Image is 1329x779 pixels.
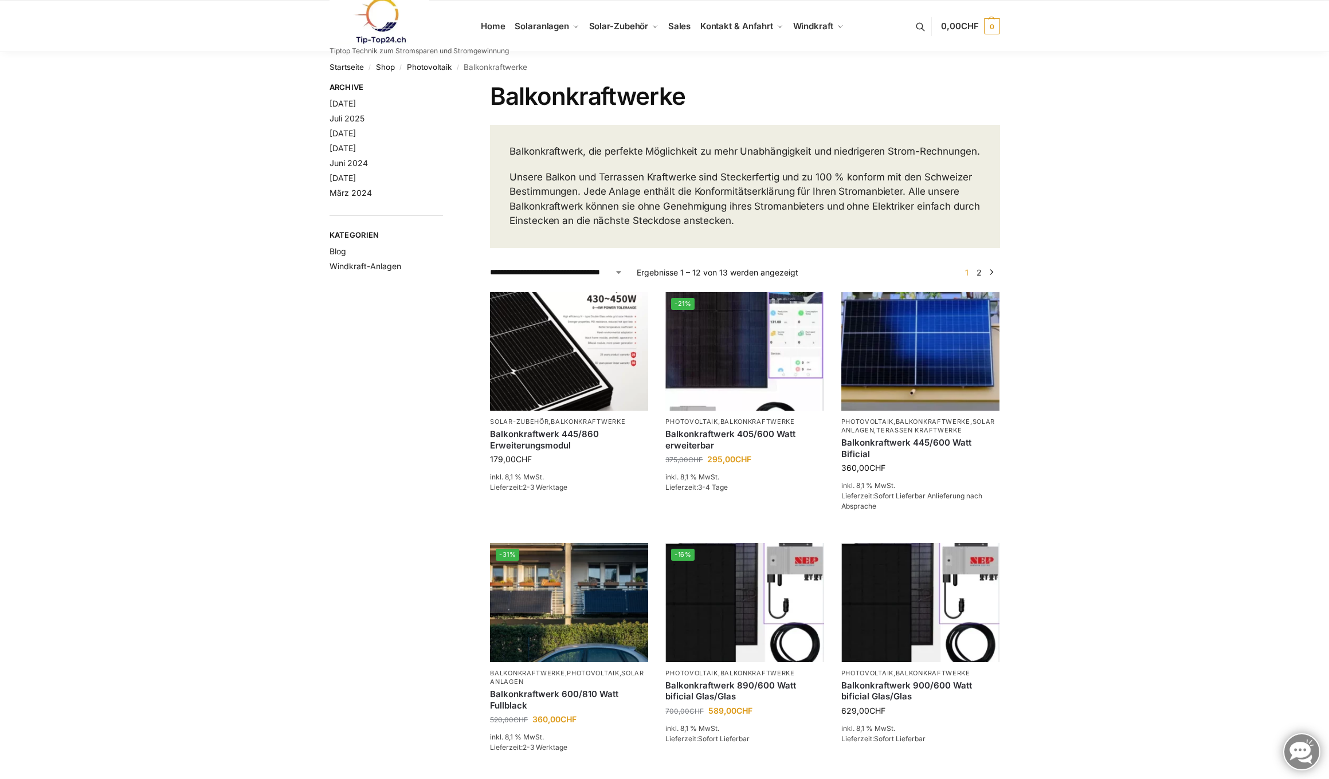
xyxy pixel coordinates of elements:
[509,170,980,229] p: Unsere Balkon und Terrassen Kraftwerke sind Steckerfertig und zu 100 % konform mit den Schweizer ...
[841,418,995,434] a: Solaranlagen
[665,418,824,426] p: ,
[532,714,577,724] bdi: 360,00
[869,706,885,715] span: CHF
[490,292,648,411] a: Balkonkraftwerk 445/860 Erweiterungsmodul
[330,99,356,108] a: [DATE]
[665,455,703,464] bdi: 375,00
[987,266,995,278] a: →
[330,82,444,93] span: Archive
[589,21,649,32] span: Solar-Zubehör
[698,483,728,491] span: 3-4 Tage
[665,543,824,662] img: Bificiales Hochleistungsmodul
[330,62,364,72] a: Startseite
[665,292,824,411] img: Steckerfertig Plug & Play mit 410 Watt
[490,669,644,686] a: Solaranlagen
[841,491,982,510] span: Lieferzeit:
[665,428,824,451] a: Balkonkraftwerk 405/600 Watt erweiterbar
[841,481,999,491] p: inkl. 8,1 % MwSt.
[490,543,648,662] img: 2 Balkonkraftwerke
[490,418,548,426] a: Solar-Zubehör
[567,669,619,677] a: Photovoltaik
[330,261,401,271] a: Windkraft-Anlagen
[490,418,648,426] p: ,
[974,267,985,277] a: Seite 2
[896,669,970,677] a: Balkonkraftwerke
[330,143,356,153] a: [DATE]
[876,426,962,434] a: Terassen Kraftwerke
[330,128,356,138] a: [DATE]
[509,144,980,159] p: Balkonkraftwerk, die perfekte Möglichkeit zu mehr Unabhängigkeit und niedrigeren Strom-Rechnungen.
[665,543,824,662] a: -16%Bificiales Hochleistungsmodul
[515,21,569,32] span: Solaranlagen
[490,483,567,491] span: Lieferzeit:
[841,418,893,426] a: Photovoltaik
[665,483,728,491] span: Lieferzeit:
[330,48,509,54] p: Tiptop Technik zum Stromsparen und Stromgewinnung
[874,734,926,743] span: Sofort Lieferbar
[788,1,848,52] a: Windkraft
[665,292,824,411] a: -21%Steckerfertig Plug & Play mit 410 Watt
[962,267,971,277] span: Seite 1
[551,418,625,426] a: Balkonkraftwerke
[490,82,999,111] h1: Balkonkraftwerke
[958,266,999,278] nav: Produkt-Seitennummerierung
[841,669,999,678] p: ,
[689,707,704,715] span: CHF
[523,743,567,752] span: 2-3 Werktage
[896,418,970,426] a: Balkonkraftwerke
[720,669,795,677] a: Balkonkraftwerke
[490,669,564,677] a: Balkonkraftwerke
[330,230,444,241] span: Kategorien
[330,188,372,198] a: März 2024
[841,437,999,459] a: Balkonkraftwerk 445/600 Watt Bificial
[490,454,532,464] bdi: 179,00
[665,669,824,678] p: ,
[490,266,623,278] select: Shop-Reihenfolge
[736,706,752,715] span: CHF
[584,1,663,52] a: Solar-Zubehör
[841,463,885,473] bdi: 360,00
[490,472,648,482] p: inkl. 8,1 % MwSt.
[523,483,567,491] span: 2-3 Werktage
[663,1,695,52] a: Sales
[330,246,346,256] a: Blog
[841,418,999,435] p: , , ,
[688,455,703,464] span: CHF
[452,63,464,72] span: /
[700,21,773,32] span: Kontakt & Anfahrt
[665,734,750,743] span: Lieferzeit:
[665,418,718,426] a: Photovoltaik
[720,418,795,426] a: Balkonkraftwerke
[443,82,450,95] button: Close filters
[665,669,718,677] a: Photovoltaik
[376,62,395,72] a: Shop
[516,454,532,464] span: CHF
[665,723,824,734] p: inkl. 8,1 % MwSt.
[330,113,364,123] a: Juli 2025
[330,52,1000,82] nav: Breadcrumb
[665,472,824,482] p: inkl. 8,1 % MwSt.
[793,21,833,32] span: Windkraft
[841,543,999,662] img: Bificiales Hochleistungsmodul
[560,714,577,724] span: CHF
[490,732,648,742] p: inkl. 8,1 % MwSt.
[941,9,999,44] a: 0,00CHF 0
[735,454,751,464] span: CHF
[841,292,999,411] img: Solaranlage für den kleinen Balkon
[941,21,978,32] span: 0,00
[841,734,926,743] span: Lieferzeit:
[637,266,798,278] p: Ergebnisse 1 – 12 von 13 werden angezeigt
[698,734,750,743] span: Sofort Lieferbar
[668,21,691,32] span: Sales
[490,743,567,752] span: Lieferzeit:
[510,1,584,52] a: Solaranlagen
[407,62,452,72] a: Photovoltaik
[330,173,356,183] a: [DATE]
[869,463,885,473] span: CHF
[490,669,648,687] p: , ,
[841,491,982,510] span: Sofort Lieferbar Anlieferung nach Absprache
[665,707,704,715] bdi: 700,00
[490,543,648,662] a: -31%2 Balkonkraftwerke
